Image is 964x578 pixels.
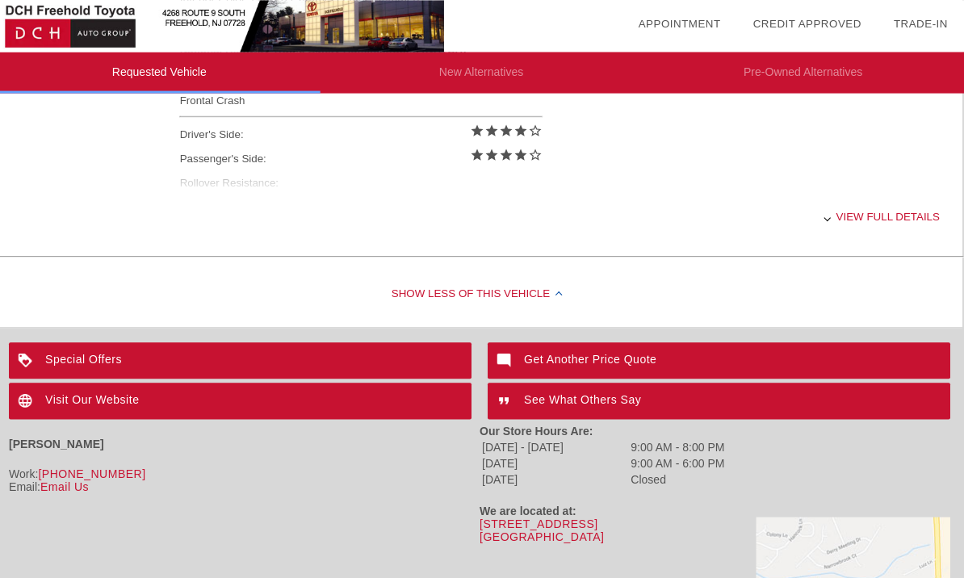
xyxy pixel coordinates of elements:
div: Email: [10,479,480,492]
div: Driver's Side: [181,122,543,146]
a: [STREET_ADDRESS][GEOGRAPHIC_DATA] [480,516,605,542]
a: Get Another Price Quote [488,341,950,378]
a: Email Us [42,479,90,492]
strong: Our Store Hours Are: [480,424,593,437]
td: 9:00 AM - 8:00 PM [631,438,726,453]
a: Appointment [639,18,721,30]
img: ic_loyalty_white_24dp_2x.png [10,341,47,378]
img: ic_mode_comment_white_24dp_2x.png [488,341,525,378]
i: star_border [529,123,543,137]
td: [DATE] - [DATE] [482,438,629,453]
td: 9:00 AM - 6:00 PM [631,454,726,469]
i: star [500,147,514,161]
img: ic_format_quote_white_24dp_2x.png [488,382,525,418]
a: Credit Approved [753,18,861,30]
td: Closed [631,471,726,485]
div: Passenger's Side: [181,146,543,170]
li: New Alternatives [321,52,643,93]
a: Trade-In [894,18,948,30]
a: Visit Our Website [10,382,472,418]
a: See What Others Say [488,382,950,418]
td: [DATE] [482,471,629,485]
strong: [PERSON_NAME] [10,437,105,450]
i: star_border [529,147,543,161]
a: Special Offers [10,341,472,378]
i: star [514,123,529,137]
i: star [485,147,500,161]
i: star [471,147,485,161]
strong: We are located at: [480,503,577,516]
td: [DATE] [482,454,629,469]
i: star [500,123,514,137]
i: star [485,123,500,137]
i: star [471,123,485,137]
a: [PHONE_NUMBER] [40,466,147,479]
img: ic_language_white_24dp_2x.png [10,382,47,418]
i: star [514,147,529,161]
div: Work: [10,466,480,479]
div: View full details [181,196,940,236]
li: Pre-Owned Alternatives [643,52,964,93]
